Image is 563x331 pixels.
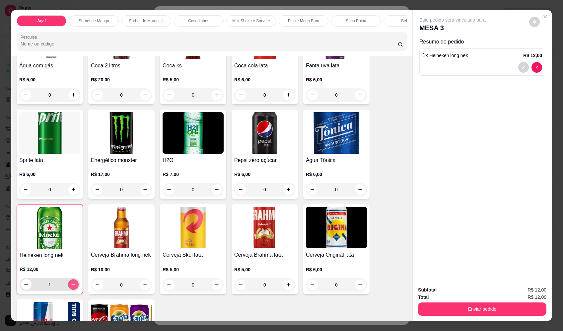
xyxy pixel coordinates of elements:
[418,294,429,300] strong: Total
[306,207,367,248] img: product-image
[355,90,366,100] button: increase-product-quantity
[531,62,542,73] button: decrease-product-quantity
[91,251,152,259] h4: Cerveja Brahma long nek
[234,62,295,70] h4: Coca cola lata
[163,251,224,259] h4: Cerveja Skol lata
[523,52,542,59] p: R$ 12,00
[20,251,80,259] h4: Heineken long nek
[163,171,224,178] p: R$ 7,00
[419,17,486,23] p: Este pedido será vinculado para
[140,90,151,100] button: increase-product-quantity
[232,18,270,24] p: Milk Shake e Sorvete
[355,280,366,290] button: increase-product-quantity
[163,207,224,248] img: product-image
[346,18,366,24] p: Suco Polpa
[236,90,246,100] button: decrease-product-quantity
[234,266,295,273] p: R$ 5,00
[306,76,367,83] p: R$ 6,00
[20,207,80,249] img: product-image
[234,207,295,248] img: product-image
[419,23,486,33] p: MESA 3
[307,280,318,290] button: decrease-product-quantity
[19,112,80,154] img: product-image
[418,302,546,316] button: Enviar pedido
[21,279,32,290] button: decrease-product-quantity
[79,18,109,24] p: Sorbet de Manga
[418,287,437,292] strong: Subtotal
[91,266,152,273] p: R$ 10,00
[306,62,367,70] h4: Fanta uva lata
[355,184,366,195] button: increase-product-quantity
[21,90,31,100] button: decrease-product-quantity
[20,266,80,273] p: R$ 12,00
[163,62,224,70] h4: Coca ks
[283,90,294,100] button: increase-product-quantity
[91,112,152,154] img: product-image
[429,53,468,58] span: Heineken long nek
[212,184,222,195] button: increase-product-quantity
[91,171,152,178] p: R$ 17,00
[164,280,175,290] button: decrease-product-quantity
[283,280,294,290] button: increase-product-quantity
[68,184,79,195] button: increase-product-quantity
[91,156,152,164] h4: Energético monster
[306,112,367,154] img: product-image
[419,38,545,46] p: Resumo do pedido
[92,90,103,100] button: decrease-product-quantity
[518,62,529,73] button: decrease-product-quantity
[401,18,415,24] p: Bebidas
[164,184,175,195] button: decrease-product-quantity
[212,280,222,290] button: increase-product-quantity
[306,156,367,164] h4: Água Tônica
[164,90,175,100] button: decrease-product-quantity
[212,90,222,100] button: increase-product-quantity
[288,18,319,24] p: Picole Mega Bom
[21,34,39,40] label: Pesquisa
[422,51,468,59] p: 1 x
[37,18,45,24] p: Açaí
[21,184,31,195] button: decrease-product-quantity
[234,171,295,178] p: R$ 6,00
[140,280,151,290] button: increase-product-quantity
[68,90,79,100] button: increase-product-quantity
[236,184,246,195] button: decrease-product-quantity
[129,18,164,24] p: Sorbet de Maracujá
[188,18,209,24] p: Casadinhos
[540,11,550,22] button: Close
[306,251,367,259] h4: Cerveja Original lata
[19,62,80,70] h4: Água com gás
[234,156,295,164] h4: Pepsi zero açúcar
[234,251,295,259] h4: Cerveja Brahma lata
[91,76,152,83] p: R$ 20,00
[234,76,295,83] p: R$ 6,00
[236,280,246,290] button: decrease-product-quantity
[19,76,80,83] p: R$ 5,00
[234,112,295,154] img: product-image
[19,171,80,178] p: R$ 6,00
[68,279,79,290] button: increase-product-quantity
[163,156,224,164] h4: H2O
[307,90,318,100] button: decrease-product-quantity
[307,184,318,195] button: decrease-product-quantity
[91,207,152,248] img: product-image
[91,62,152,70] h4: Coca 2 litros
[306,266,367,273] p: R$ 6,00
[163,112,224,154] img: product-image
[92,280,103,290] button: decrease-product-quantity
[92,184,103,195] button: decrease-product-quantity
[21,41,398,47] input: Pesquisa
[529,17,540,27] button: decrease-product-quantity
[163,266,224,273] p: R$ 5,00
[19,156,80,164] h4: Sprite lata
[283,184,294,195] button: increase-product-quantity
[140,184,151,195] button: increase-product-quantity
[306,171,367,178] p: R$ 6,00
[163,76,224,83] p: R$ 5,00
[528,293,546,301] span: R$ 12,00
[528,286,546,293] span: R$ 12,00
